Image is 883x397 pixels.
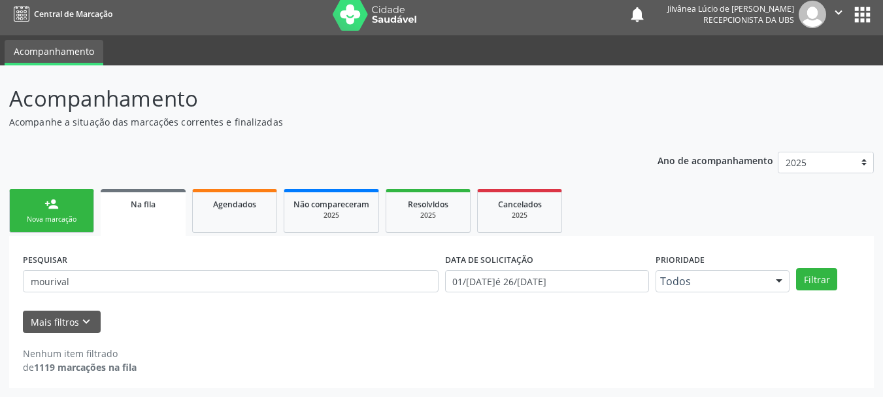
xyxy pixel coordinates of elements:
[293,211,369,220] div: 2025
[656,250,705,270] label: Prioridade
[851,3,874,26] button: apps
[44,197,59,211] div: person_add
[408,199,448,210] span: Resolvidos
[23,347,137,360] div: Nenhum item filtrado
[487,211,552,220] div: 2025
[799,1,826,28] img: img
[796,268,837,290] button: Filtrar
[628,5,646,24] button: notifications
[658,152,773,168] p: Ano de acompanhamento
[34,9,112,20] span: Central de Marcação
[9,3,112,25] a: Central de Marcação
[19,215,84,224] div: Nova marcação
[79,315,93,329] i: keyboard_arrow_down
[5,40,103,65] a: Acompanhamento
[293,199,369,210] span: Não compareceram
[498,199,542,210] span: Cancelados
[9,115,614,129] p: Acompanhe a situação das marcações correntes e finalizadas
[660,275,763,288] span: Todos
[395,211,461,220] div: 2025
[831,5,846,20] i: 
[23,250,67,270] label: PESQUISAR
[667,3,794,14] div: Jilvânea Lúcio de [PERSON_NAME]
[23,360,137,374] div: de
[131,199,156,210] span: Na fila
[445,270,650,292] input: Selecione um intervalo
[213,199,256,210] span: Agendados
[9,82,614,115] p: Acompanhamento
[23,270,439,292] input: Nome, CNS
[34,361,137,373] strong: 1119 marcações na fila
[445,250,533,270] label: DATA DE SOLICITAÇÃO
[826,1,851,28] button: 
[703,14,794,26] span: Recepcionista da UBS
[23,311,101,334] button: Mais filtroskeyboard_arrow_down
